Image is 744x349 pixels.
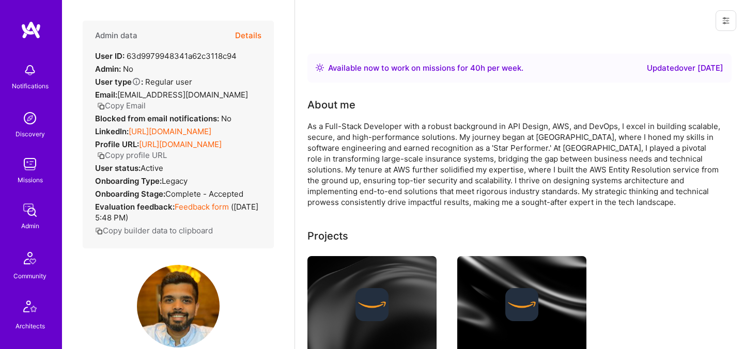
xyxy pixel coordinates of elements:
div: No [95,64,133,74]
strong: Admin: [95,64,121,74]
strong: Email: [95,90,117,100]
i: icon Copy [97,102,105,110]
button: Copy builder data to clipboard [95,225,213,236]
div: No [95,113,231,124]
img: User Avatar [137,265,220,347]
h4: Admin data [95,31,137,40]
i: icon Copy [95,227,103,235]
div: Community [13,271,47,281]
span: [EMAIL_ADDRESS][DOMAIN_NAME] [117,90,248,100]
img: admin teamwork [20,200,40,220]
span: Active [141,163,163,173]
div: Regular user [95,76,192,87]
strong: LinkedIn: [95,126,129,136]
a: [URL][DOMAIN_NAME] [139,139,222,149]
img: Company logo [355,288,389,321]
strong: Onboarding Type: [95,176,162,186]
img: Community [18,246,42,271]
strong: Onboarding Stage: [95,189,165,199]
img: teamwork [20,154,40,174]
button: Copy Email [97,100,146,111]
img: Architects [18,296,42,321]
strong: Blocked from email notifications: [95,114,221,123]
button: Details [235,21,261,51]
img: Availability [316,64,324,72]
strong: User ID: [95,51,125,61]
i: icon Copy [97,152,105,160]
img: discovery [20,108,40,129]
span: 40 [470,63,481,73]
div: Notifications [12,81,49,91]
span: Complete - Accepted [165,189,243,199]
strong: Evaluation feedback: [95,202,175,212]
strong: User status: [95,163,141,173]
div: Architects [16,321,45,331]
div: Available now to work on missions for h per week . [328,62,523,74]
span: legacy [162,176,188,186]
img: Company logo [505,288,538,321]
i: Help [132,77,141,86]
strong: User type : [95,77,143,87]
strong: Profile URL: [95,139,139,149]
div: Admin [21,220,39,231]
img: bell [20,60,40,81]
a: [URL][DOMAIN_NAME] [129,126,211,136]
a: Feedback form [175,202,229,212]
div: Updated over [DATE] [647,62,723,74]
div: About me [307,97,355,113]
div: 63d9979948341a62c3118c94 [95,51,237,61]
div: As a Full-Stack Developer with a robust background in API Design, AWS, and DevOps, I excel in bui... [307,121,721,208]
div: Discovery [16,129,45,139]
div: ( [DATE] 5:48 PM ) [95,201,261,223]
div: Projects [307,228,348,244]
button: Copy profile URL [97,150,167,161]
div: Missions [18,174,43,185]
img: logo [21,21,41,39]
